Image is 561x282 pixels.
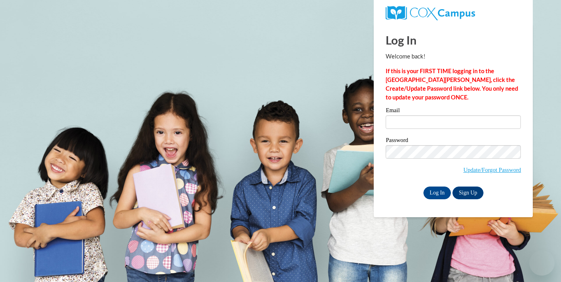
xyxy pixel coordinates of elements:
a: Sign Up [452,187,483,199]
label: Password [386,137,521,145]
a: Update/Forgot Password [463,167,521,173]
iframe: Button to launch messaging window [529,250,555,276]
img: COX Campus [386,6,475,20]
label: Email [386,107,521,115]
strong: If this is your FIRST TIME logging in to the [GEOGRAPHIC_DATA][PERSON_NAME], click the Create/Upd... [386,68,518,101]
a: COX Campus [386,6,521,20]
h1: Log In [386,32,521,48]
input: Log In [423,187,451,199]
p: Welcome back! [386,52,521,61]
